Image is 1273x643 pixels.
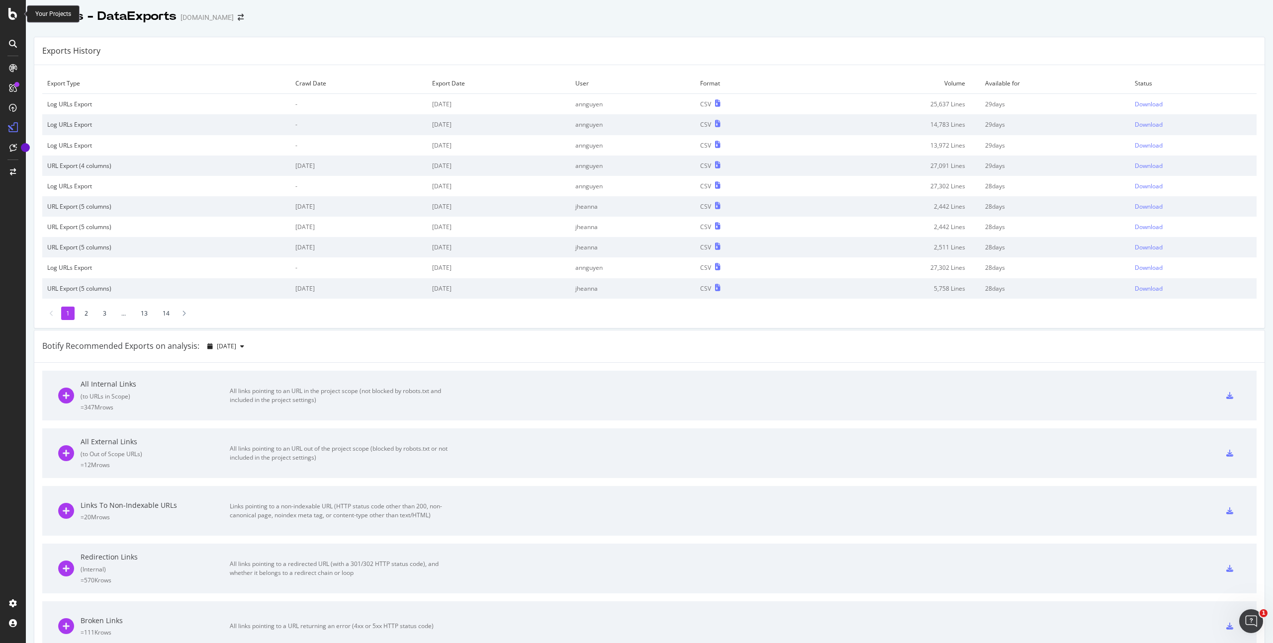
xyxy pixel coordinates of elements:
[47,263,285,272] div: Log URLs Export
[290,156,427,176] td: [DATE]
[1135,120,1252,129] a: Download
[1135,263,1163,272] div: Download
[1135,243,1252,251] a: Download
[427,257,570,278] td: [DATE]
[290,176,427,196] td: -
[1130,73,1257,94] td: Status
[570,94,695,115] td: annguyen
[700,100,711,108] div: CSV
[290,237,427,257] td: [DATE]
[700,284,711,293] div: CSV
[80,307,93,320] li: 2
[81,403,230,411] div: = 347M rows
[290,73,427,94] td: Crawl Date
[427,156,570,176] td: [DATE]
[81,616,230,626] div: Broken Links
[61,307,75,320] li: 1
[700,182,711,190] div: CSV
[98,307,111,320] li: 3
[427,237,570,257] td: [DATE]
[238,14,244,21] div: arrow-right-arrow-left
[47,202,285,211] div: URL Export (5 columns)
[81,513,230,521] div: = 20M rows
[1260,609,1268,617] span: 1
[47,223,285,231] div: URL Export (5 columns)
[230,560,454,577] div: All links pointing to a redirected URL (with a 301/302 HTTP status code), and whether it belongs ...
[570,135,695,156] td: annguyen
[1226,392,1233,399] div: csv-export
[21,143,30,152] div: Tooltip anchor
[1135,182,1252,190] a: Download
[797,196,980,217] td: 2,442 Lines
[1135,161,1163,170] div: Download
[34,8,177,25] div: Reports - DataExports
[797,135,980,156] td: 13,972 Lines
[42,73,290,94] td: Export Type
[181,12,234,22] div: [DOMAIN_NAME]
[427,217,570,237] td: [DATE]
[47,284,285,293] div: URL Export (5 columns)
[570,217,695,237] td: jheanna
[1135,161,1252,170] a: Download
[570,176,695,196] td: annguyen
[797,114,980,135] td: 14,783 Lines
[1135,202,1163,211] div: Download
[570,257,695,278] td: annguyen
[980,94,1130,115] td: 29 days
[427,135,570,156] td: [DATE]
[980,217,1130,237] td: 28 days
[290,257,427,278] td: -
[1226,565,1233,572] div: csv-export
[230,622,454,631] div: All links pointing to a URL returning an error (4xx or 5xx HTTP status code)
[203,338,248,354] button: [DATE]
[81,379,230,389] div: All Internal Links
[797,217,980,237] td: 2,442 Lines
[700,202,711,211] div: CSV
[1135,141,1252,150] a: Download
[980,278,1130,299] td: 28 days
[427,94,570,115] td: [DATE]
[797,156,980,176] td: 27,091 Lines
[290,217,427,237] td: [DATE]
[797,237,980,257] td: 2,511 Lines
[47,243,285,251] div: URL Export (5 columns)
[570,196,695,217] td: jheanna
[700,223,711,231] div: CSV
[47,120,285,129] div: Log URLs Export
[427,114,570,135] td: [DATE]
[81,628,230,637] div: = 111K rows
[290,114,427,135] td: -
[136,307,153,320] li: 13
[1135,284,1252,293] a: Download
[81,450,230,458] div: ( to Out of Scope URLs )
[217,342,236,350] span: 2025 Aug. 10th
[290,196,427,217] td: [DATE]
[1135,100,1163,108] div: Download
[230,444,454,462] div: All links pointing to an URL out of the project scope (blocked by robots.txt or not included in t...
[427,278,570,299] td: [DATE]
[81,392,230,401] div: ( to URLs in Scope )
[980,156,1130,176] td: 29 days
[230,502,454,520] div: Links pointing to a non-indexable URL (HTTP status code other than 200, non-canonical page, noind...
[797,176,980,196] td: 27,302 Lines
[47,100,285,108] div: Log URLs Export
[81,461,230,469] div: = 12M rows
[158,307,175,320] li: 14
[427,196,570,217] td: [DATE]
[700,120,711,129] div: CSV
[980,257,1130,278] td: 28 days
[81,565,230,573] div: ( Internal )
[290,135,427,156] td: -
[81,576,230,584] div: = 570K rows
[700,263,711,272] div: CSV
[980,73,1130,94] td: Available for
[797,278,980,299] td: 5,758 Lines
[980,237,1130,257] td: 28 days
[1135,243,1163,251] div: Download
[797,257,980,278] td: 27,302 Lines
[1226,450,1233,457] div: csv-export
[700,141,711,150] div: CSV
[42,340,199,352] div: Botify Recommended Exports on analysis:
[980,176,1130,196] td: 28 days
[797,94,980,115] td: 25,637 Lines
